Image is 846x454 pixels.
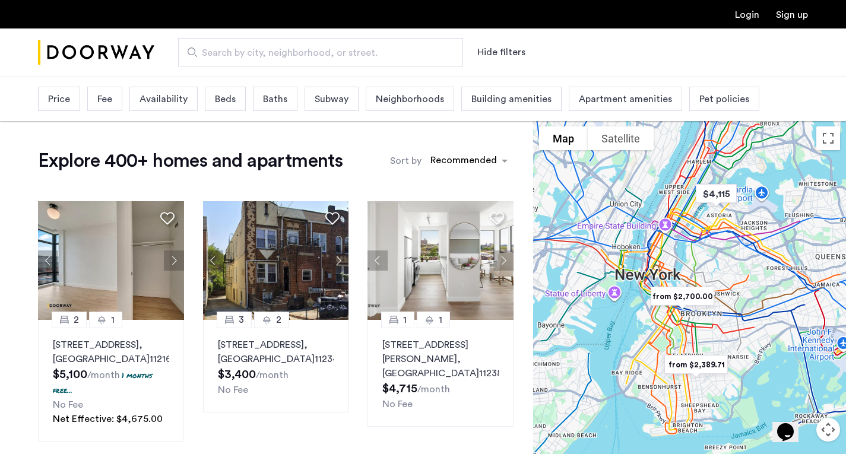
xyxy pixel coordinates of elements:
[239,313,244,327] span: 3
[38,320,184,442] a: 21[STREET_ADDRESS], [GEOGRAPHIC_DATA]112161 months free...No FeeNet Effective: $4,675.00
[477,45,525,59] button: Show or hide filters
[328,250,348,271] button: Next apartment
[202,46,430,60] span: Search by city, neighborhood, or street.
[178,38,463,66] input: Apartment Search
[315,92,348,106] span: Subway
[263,92,287,106] span: Baths
[579,92,672,106] span: Apartment amenities
[53,338,169,366] p: [STREET_ADDRESS] 11216
[74,313,79,327] span: 2
[686,176,746,212] div: $4,115
[816,126,840,150] button: Toggle fullscreen view
[87,370,120,380] sub: /month
[816,418,840,442] button: Map camera controls
[140,92,188,106] span: Availability
[276,313,281,327] span: 2
[776,10,808,20] a: Registration
[588,126,654,150] button: Show satellite imagery
[97,92,112,106] span: Fee
[641,278,724,315] div: from $2,700.00
[53,369,87,380] span: $5,100
[417,385,450,394] sub: /month
[699,92,749,106] span: Pet policies
[203,201,349,320] img: 2016_638484540295233130.jpeg
[203,250,223,271] button: Previous apartment
[429,153,497,170] div: Recommended
[367,250,388,271] button: Previous apartment
[111,313,115,327] span: 1
[218,338,334,366] p: [STREET_ADDRESS] 11234
[38,250,58,271] button: Previous apartment
[772,407,810,442] iframe: chat widget
[38,201,184,320] img: 2016_638673975962267132.jpeg
[390,154,422,168] label: Sort by
[439,313,442,327] span: 1
[53,400,83,409] span: No Fee
[424,150,514,172] ng-select: sort-apartment
[203,320,349,412] a: 32[STREET_ADDRESS], [GEOGRAPHIC_DATA]11234No Fee
[493,250,514,271] button: Next apartment
[382,383,417,395] span: $4,715
[53,414,163,424] span: Net Effective: $4,675.00
[471,92,552,106] span: Building amenities
[376,92,444,106] span: Neighborhoods
[735,10,759,20] a: Login
[367,320,514,427] a: 11[STREET_ADDRESS][PERSON_NAME], [GEOGRAPHIC_DATA]11238No Fee
[38,149,343,173] h1: Explore 400+ homes and apartments
[382,399,413,409] span: No Fee
[38,30,154,75] img: logo
[403,313,407,327] span: 1
[48,92,70,106] span: Price
[38,30,154,75] a: Cazamio Logo
[539,126,588,150] button: Show street map
[382,338,499,380] p: [STREET_ADDRESS][PERSON_NAME] 11238
[256,370,289,380] sub: /month
[655,347,737,383] div: from $2,389.71
[218,385,248,395] span: No Fee
[367,201,514,320] img: 2016_638666715889771230.jpeg
[218,369,256,380] span: $3,400
[215,92,236,106] span: Beds
[164,250,184,271] button: Next apartment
